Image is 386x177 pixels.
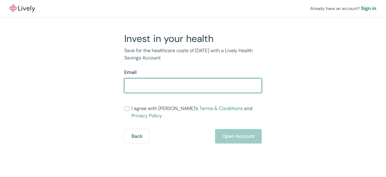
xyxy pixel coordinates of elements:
a: Privacy Policy [131,112,162,119]
a: Sign in [361,5,376,12]
a: Terms & Conditions [199,105,243,112]
a: LivelyLively [10,5,35,12]
h2: Invest in your health [124,33,262,45]
p: Save for the healthcare costs of [DATE] with a Lively Health Savings Account [124,47,262,62]
img: Lively [10,5,35,12]
label: Email [124,69,137,76]
span: I agree with [PERSON_NAME]’s and [131,105,262,119]
div: Already have an account? [310,5,376,12]
button: Back [124,129,150,144]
